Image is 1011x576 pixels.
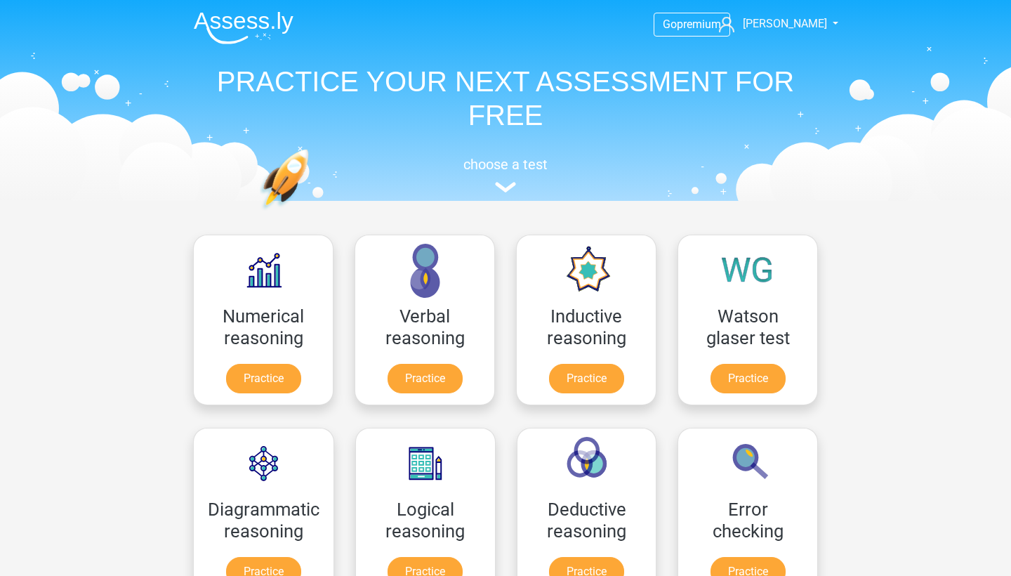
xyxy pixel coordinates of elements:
[388,364,463,393] a: Practice
[260,149,363,276] img: practice
[495,182,516,192] img: assessment
[663,18,677,31] span: Go
[194,11,293,44] img: Assessly
[183,156,828,193] a: choose a test
[183,65,828,132] h1: PRACTICE YOUR NEXT ASSESSMENT FOR FREE
[743,17,827,30] span: [PERSON_NAME]
[183,156,828,173] h5: choose a test
[711,364,786,393] a: Practice
[654,15,729,34] a: Gopremium
[549,364,624,393] a: Practice
[677,18,721,31] span: premium
[226,364,301,393] a: Practice
[713,15,828,32] a: [PERSON_NAME]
